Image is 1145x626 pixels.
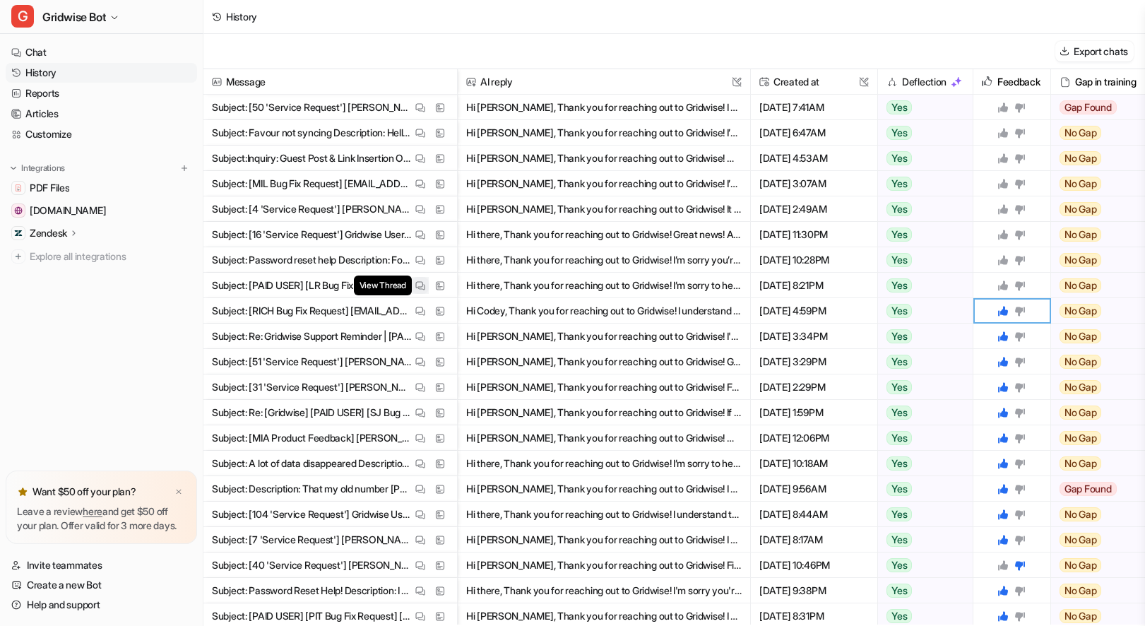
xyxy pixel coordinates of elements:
button: Integrations [6,161,69,175]
span: No Gap [1060,380,1102,394]
span: [DATE] 8:44AM [757,502,872,527]
p: Subject: [16 'Service Request'] Gridwise User/[EMAIL_ADDRESS][DOMAIN_NAME]> Description: *App Ver... [212,222,412,247]
span: No Gap [1060,228,1102,242]
p: Subject: [104 'Service Request'] Gridwise User/[EMAIL_ADDRESS][DOMAIN_NAME]> Description: *App Ve... [212,502,412,527]
a: Explore all integrations [6,247,197,266]
p: Subject: A lot of data disappeared Description: There are a bunch of weeks of data missing [212,451,412,476]
a: gridwise.io[DOMAIN_NAME] [6,201,197,220]
h2: Feedback [997,69,1040,95]
span: Yes [886,304,912,318]
p: Subject: [51 'Service Request'] [PERSON_NAME]/[EMAIL_ADDRESS][DOMAIN_NAME]> Description: *App Ver... [212,349,412,374]
button: Yes [878,171,965,196]
span: No Gap [1060,278,1102,293]
img: menu_add.svg [179,163,189,173]
p: Zendesk [30,226,67,240]
button: Yes [878,425,965,451]
p: Subject: Re: [Gridwise] [PAID USER] [SJ Bug Fix Request] [PERSON_NAME][EMAIL_ADDRESS][PERSON_NAME... [212,400,412,425]
span: Yes [886,202,912,216]
span: [DATE] 2:29PM [757,374,872,400]
p: Subject: Description: That my old number [PERSON_NAME] [212,476,412,502]
div: History [226,9,257,24]
span: [DATE] 11:30PM [757,222,872,247]
button: Hi there, Thank you for reaching out to Gridwise! I understand that your trending area is not sho... [466,502,742,527]
button: Hi [PERSON_NAME], Thank you for reaching out to Gridwise! Great news! Automatic linking with [PER... [466,349,742,374]
span: Yes [886,228,912,242]
span: No Gap [1060,584,1102,598]
span: Gap Found [1060,482,1117,496]
button: Hi there, Thank you for reaching out to Gridwise! I’m sorry to hear that you’re missing weeks of ... [466,451,742,476]
button: Hi there, Thank you for reaching out to Gridwise! I'm sorry you're having trouble resetting your ... [466,578,742,603]
img: gridwise.io [14,206,23,215]
span: Explore all integrations [30,245,191,268]
img: Zendesk [14,229,23,237]
button: Hi there, Thank you for reaching out to Gridwise! I’m sorry to hear you’re having trouble syncing... [466,273,742,298]
button: Hi [PERSON_NAME], Thank you for reaching out to Gridwise! I see you mentioned "that my old number... [466,476,742,502]
span: [DATE] 4:53AM [757,146,872,171]
button: Yes [878,95,965,120]
span: Yes [886,431,912,445]
span: No Gap [1060,355,1102,369]
button: Yes [878,400,965,425]
button: Hi [PERSON_NAME], Thank you for reaching out to Gridwise! I’m sorry to hear you’re having trouble... [466,120,742,146]
p: Subject: Re: Gridwise Support Reminder | [PAID USER] [ATL Bug Fix Request] [EMAIL_ADDRESS][DOMAIN... [212,324,412,349]
button: Yes [878,120,965,146]
button: Yes [878,502,965,527]
button: Yes [878,476,965,502]
button: Yes [878,527,965,553]
span: [DATE] 8:21PM [757,273,872,298]
span: Yes [886,278,912,293]
button: Yes [878,273,965,298]
span: No Gap [1060,151,1102,165]
span: Gridwise Bot [42,7,106,27]
span: No Gap [1060,253,1102,267]
span: No Gap [1060,456,1102,471]
p: Subject: [31 'Service Request'] [PERSON_NAME]/[EMAIL_ADDRESS][DOMAIN_NAME]> Description: *App Ver... [212,374,412,400]
span: [DATE] 12:06PM [757,425,872,451]
span: Yes [886,100,912,114]
button: Yes [878,324,965,349]
span: Yes [886,177,912,191]
span: Created at [757,69,872,95]
p: Want $50 off your plan? [32,485,136,499]
span: [DOMAIN_NAME] [30,203,106,218]
span: AI reply [463,69,744,95]
span: Yes [886,151,912,165]
button: Hi Codey, Thank you for reaching out to Gridwise! I understand you're having trouble connecting y... [466,298,742,324]
span: [DATE] 3:07AM [757,171,872,196]
span: Yes [886,380,912,394]
p: Leave a review and get $50 off your plan. Offer valid for 3 more days. [17,504,186,533]
span: [DATE] 8:17AM [757,527,872,553]
span: [DATE] 3:34PM [757,324,872,349]
button: Yes [878,451,965,476]
span: Yes [886,406,912,420]
img: x [174,488,183,497]
p: Subject: Favour not syncing Description: Hello, I've had Favour for about 1 full week and i can't... [212,120,412,146]
span: Yes [886,456,912,471]
span: [DATE] 9:56AM [757,476,872,502]
span: [DATE] 7:41AM [757,95,872,120]
a: Reports [6,83,197,103]
span: No Gap [1060,507,1102,521]
button: Hi [PERSON_NAME], Thank you for reaching out to Gridwise! Firefly is one of the services that sup... [466,553,742,578]
p: Subject: Password Reset Help! Description: I have navigated the Password link several times. It's... [212,578,412,603]
button: Yes [878,222,965,247]
span: Yes [886,482,912,496]
a: Invite teammates [6,555,197,575]
img: star [17,486,28,497]
span: View Thread [354,276,412,295]
button: Hi [PERSON_NAME], Thank you for reaching out to Gridwise! I see you sent a message with "Tik tok.... [466,95,742,120]
button: Hi [PERSON_NAME], Thank you for reaching out to Gridwise! If you received a message saying the pr... [466,400,742,425]
a: Chat [6,42,197,62]
img: expand menu [8,163,18,173]
button: Yes [878,553,965,578]
a: Customize [6,124,197,144]
span: Yes [886,507,912,521]
img: PDF Files [14,184,23,192]
p: Subject: [MIL Bug Fix Request] [EMAIL_ADDRESS][DOMAIN_NAME] Description: *App Version*: 3.70.0 (2... [212,171,412,196]
button: Export chats [1055,41,1134,61]
span: Gap Found [1060,100,1117,114]
button: Hi [PERSON_NAME], Thank you for reaching out to Gridwise! It looks like you're requesting support... [466,196,742,222]
p: Subject: [RICH Bug Fix Request] [EMAIL_ADDRESS][DOMAIN_NAME] Description: *App Version*: 3.70.0 (... [212,298,412,324]
span: Yes [886,355,912,369]
p: Subject: [40 'Service Request'] [PERSON_NAME]/[EMAIL_ADDRESS][DOMAIN_NAME]> Description: *App Ver... [212,553,412,578]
